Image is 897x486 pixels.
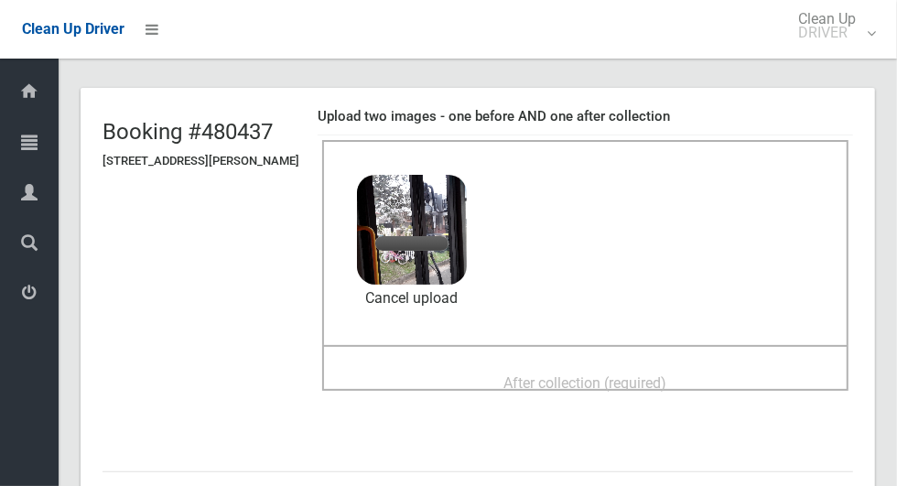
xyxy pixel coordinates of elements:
small: DRIVER [798,26,856,39]
h5: [STREET_ADDRESS][PERSON_NAME] [103,155,299,167]
span: Clean Up [789,12,874,39]
h4: Upload two images - one before AND one after collection [318,109,853,124]
a: Cancel upload [357,285,467,312]
a: Clean Up Driver [22,16,124,43]
span: Clean Up Driver [22,20,124,38]
h2: Booking #480437 [103,120,299,144]
span: After collection (required) [504,374,667,392]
